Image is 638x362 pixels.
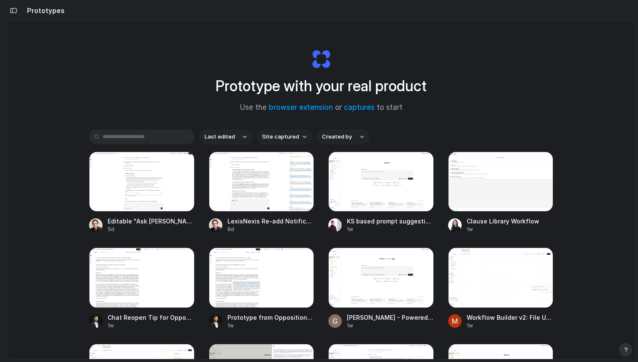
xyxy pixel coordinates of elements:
span: Site captured [262,133,299,141]
a: Clause Library WorkflowClause Library Workflow1w [448,152,554,233]
a: captures [344,103,375,112]
a: Editable "Ask Harvey" Box for Criminal Case LawEditable "Ask [PERSON_NAME]" Box for Criminal Case... [89,152,195,233]
span: [PERSON_NAME] - Powered by Logo [347,313,434,322]
button: Created by [317,130,369,144]
h2: Prototypes [24,5,65,16]
a: KS based prompt suggestionsKS based prompt suggestions1w [328,152,434,233]
span: KS based prompt suggestions [347,217,434,226]
div: 1w [347,226,434,233]
div: 1w [227,322,314,329]
a: Prototype from Opposition to Motion to DismissPrototype from Opposition to Motion to Dismiss1w [209,248,314,329]
span: Last edited [205,133,235,141]
a: browser extension [269,103,333,112]
span: LexisNexis Re-add Notification [227,217,314,226]
span: Workflow Builder v2: File Upload Enhancement [467,313,554,322]
div: 1w [108,322,195,329]
span: Chat Reopen Tip for Opposition Document [108,313,195,322]
div: 6d [227,226,314,233]
a: LexisNexis Re-add NotificationLexisNexis Re-add Notification6d [209,152,314,233]
a: Harvey - Powered by Logo[PERSON_NAME] - Powered by Logo1w [328,248,434,329]
span: Editable "Ask [PERSON_NAME]" Box for Criminal Case Law [108,217,195,226]
button: Last edited [200,130,252,144]
span: Use the or to start [240,102,403,113]
div: 1w [467,226,554,233]
div: 5d [108,226,195,233]
div: 1w [467,322,554,329]
h1: Prototype with your real product [216,75,427,97]
span: Prototype from Opposition to Motion to Dismiss [227,313,314,322]
a: Chat Reopen Tip for Opposition DocumentChat Reopen Tip for Opposition Document1w [89,248,195,329]
span: Created by [322,133,352,141]
div: 1w [347,322,434,329]
button: Site captured [257,130,312,144]
span: Clause Library Workflow [467,217,554,226]
a: Workflow Builder v2: File Upload EnhancementWorkflow Builder v2: File Upload Enhancement1w [448,248,554,329]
